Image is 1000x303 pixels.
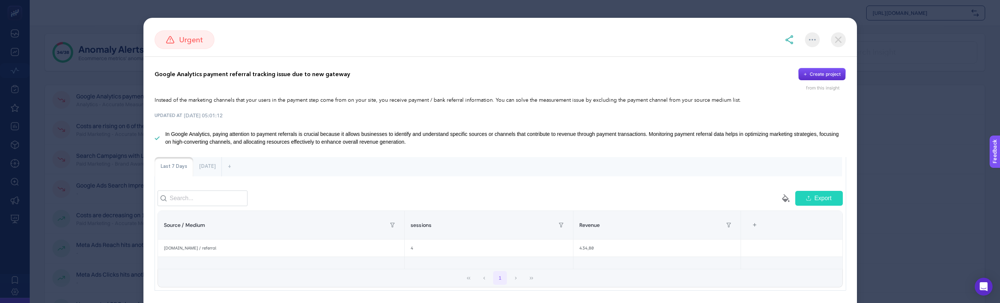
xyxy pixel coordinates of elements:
[493,271,507,285] button: 1
[158,240,404,257] div: [DOMAIN_NAME] / referral
[184,112,223,119] time: [DATE] 05:01:12
[810,71,841,77] div: Create project
[809,39,816,40] img: More options
[4,2,28,8] span: Feedback
[179,34,203,45] span: urgent
[795,191,843,206] button: Export
[164,222,205,228] span: Source / Medium
[831,32,846,47] img: close-dialog
[814,194,831,203] span: Export
[155,97,846,104] p: Instead of the marketing channels that your users in the payment step come from on your site, you...
[573,240,740,257] div: 434,80
[411,222,431,228] span: sessions
[798,68,846,81] button: Create project
[165,130,846,146] p: In Google Analytics, paying attention to payment referrals is crucial because it allows businesse...
[975,278,993,296] div: Open Intercom Messenger
[785,35,794,44] img: share
[155,113,182,118] span: UPDATED AT
[155,136,160,140] img: list-check
[222,157,237,176] div: +
[748,217,762,233] div: +
[579,222,600,228] span: Revenue
[193,157,221,176] div: [DATE]
[806,85,845,91] div: from this insight
[155,70,350,79] p: Google Analytics payment referral tracking issue due to new gateway
[747,217,753,233] div: 3 items selected
[155,157,193,176] div: Last 7 Days
[405,240,573,257] div: 4
[166,36,174,43] img: urgent
[158,190,247,206] input: Search...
